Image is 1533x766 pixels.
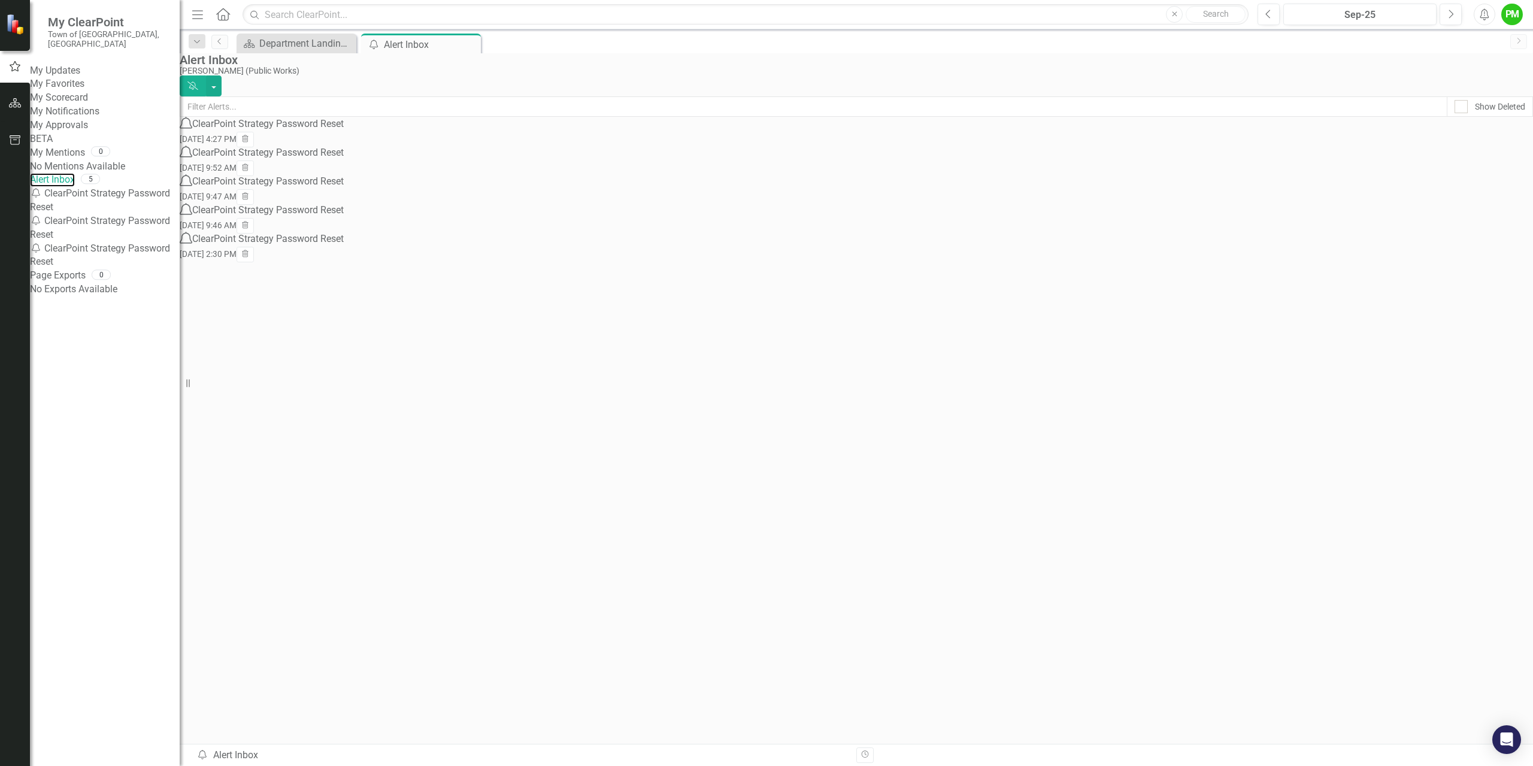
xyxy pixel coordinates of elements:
a: My Mentions [30,146,85,160]
div: BETA [30,132,180,146]
div: ClearPoint Strategy Password Reset [192,175,344,189]
div: ClearPoint Strategy Password Reset [192,204,344,217]
div: Sep-25 [1287,8,1432,22]
div: ClearPoint Strategy Password Reset [30,187,180,214]
a: My Updates [30,64,180,78]
small: [DATE] 2:30 PM [180,250,237,259]
small: [DATE] 9:52 AM [180,164,237,173]
span: Search [1203,9,1229,19]
div: ClearPoint Strategy Password Reset [30,242,180,270]
button: PM [1501,4,1523,25]
div: ClearPoint Strategy Password Reset [192,232,344,246]
input: Search ClearPoint... [243,4,1249,25]
div: Alert Inbox [384,37,478,52]
div: ClearPoint Strategy Password Reset [192,117,344,131]
div: Open Intercom Messenger [1492,725,1521,754]
a: My Approvals [30,119,180,132]
button: Sep-25 [1283,4,1437,25]
div: 0 [91,146,110,156]
div: 5 [81,174,100,184]
div: [PERSON_NAME] (Public Works) [180,66,1527,75]
div: Alert Inbox [196,749,847,762]
div: No Mentions Available [30,160,180,174]
div: ClearPoint Strategy Password Reset [30,214,180,242]
small: Town of [GEOGRAPHIC_DATA], [GEOGRAPHIC_DATA] [48,29,168,49]
img: ClearPoint Strategy [6,14,27,35]
input: Filter Alerts... [180,96,1447,117]
span: My ClearPoint [48,15,168,29]
small: [DATE] 9:47 AM [180,192,237,202]
div: 0 [92,270,111,280]
a: Page Exports [30,269,86,283]
small: [DATE] 4:27 PM [180,135,237,144]
div: Alert Inbox [180,53,1527,66]
a: My Notifications [30,105,180,119]
small: [DATE] 9:46 AM [180,221,237,231]
a: My Favorites [30,77,180,91]
div: Department Landing Page [259,36,353,51]
a: Alert Inbox [30,173,75,187]
div: ClearPoint Strategy Password Reset [192,146,344,160]
div: Show Deleted [1475,101,1525,113]
a: My Scorecard [30,91,180,105]
button: Search [1186,6,1246,23]
a: Department Landing Page [240,36,353,51]
div: No Exports Available [30,283,180,296]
